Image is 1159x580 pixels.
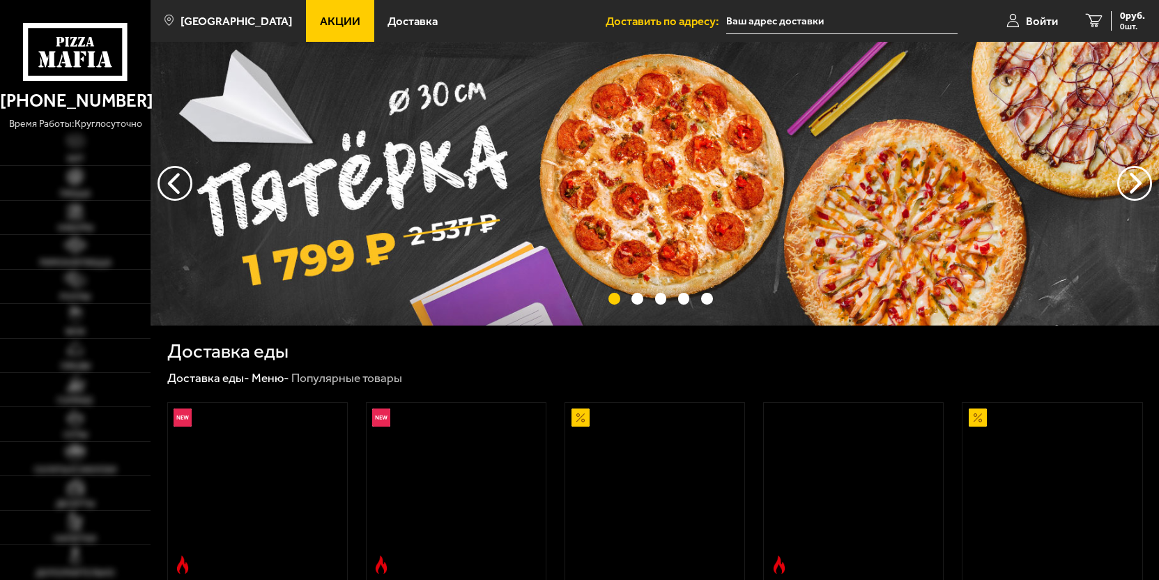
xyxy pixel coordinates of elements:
span: Римская пицца [40,259,112,267]
span: Десерты [56,500,95,508]
span: Роллы [60,293,91,301]
h1: Доставка еды [167,342,289,361]
img: Острое блюдо [174,556,192,574]
span: Хит [67,155,84,163]
img: Акционный [969,409,987,427]
a: Доставка еды- [167,371,250,385]
a: НовинкаОстрое блюдоРимская с мясным ассорти [367,403,546,580]
span: Акции [320,15,360,27]
a: Острое блюдоБиф чили 25 см (толстое с сыром) [764,403,943,580]
span: Доставить по адресу: [606,15,726,27]
img: Новинка [174,409,192,427]
a: Меню- [252,371,289,385]
span: Супы [63,431,88,439]
div: Популярные товары [291,370,402,386]
img: Острое блюдо [770,556,788,574]
img: Акционный [571,409,590,427]
span: Салаты и закуски [34,466,116,474]
span: Пицца [60,190,91,198]
span: Дополнительно [36,569,115,577]
a: АкционныйАль-Шам 25 см (тонкое тесто) [565,403,744,580]
button: точки переключения [631,293,643,305]
button: точки переключения [701,293,713,305]
button: следующий [158,166,192,201]
span: Горячее [57,397,93,405]
span: [GEOGRAPHIC_DATA] [181,15,292,27]
button: точки переключения [655,293,667,305]
button: предыдущий [1117,166,1152,201]
span: Обеды [61,362,91,370]
a: НовинкаОстрое блюдоРимская с креветками [168,403,347,580]
span: WOK [66,328,86,336]
button: точки переключения [608,293,620,305]
a: АкционныйПепперони 25 см (толстое с сыром) [962,403,1142,580]
span: 0 руб. [1120,11,1145,21]
span: Войти [1026,15,1058,27]
img: Острое блюдо [372,556,390,574]
input: Ваш адрес доставки [726,8,958,34]
img: Новинка [372,409,390,427]
span: Доставка [387,15,438,27]
button: точки переключения [678,293,690,305]
span: 0 шт. [1120,22,1145,31]
span: Наборы [58,224,93,232]
span: Напитки [54,535,96,543]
